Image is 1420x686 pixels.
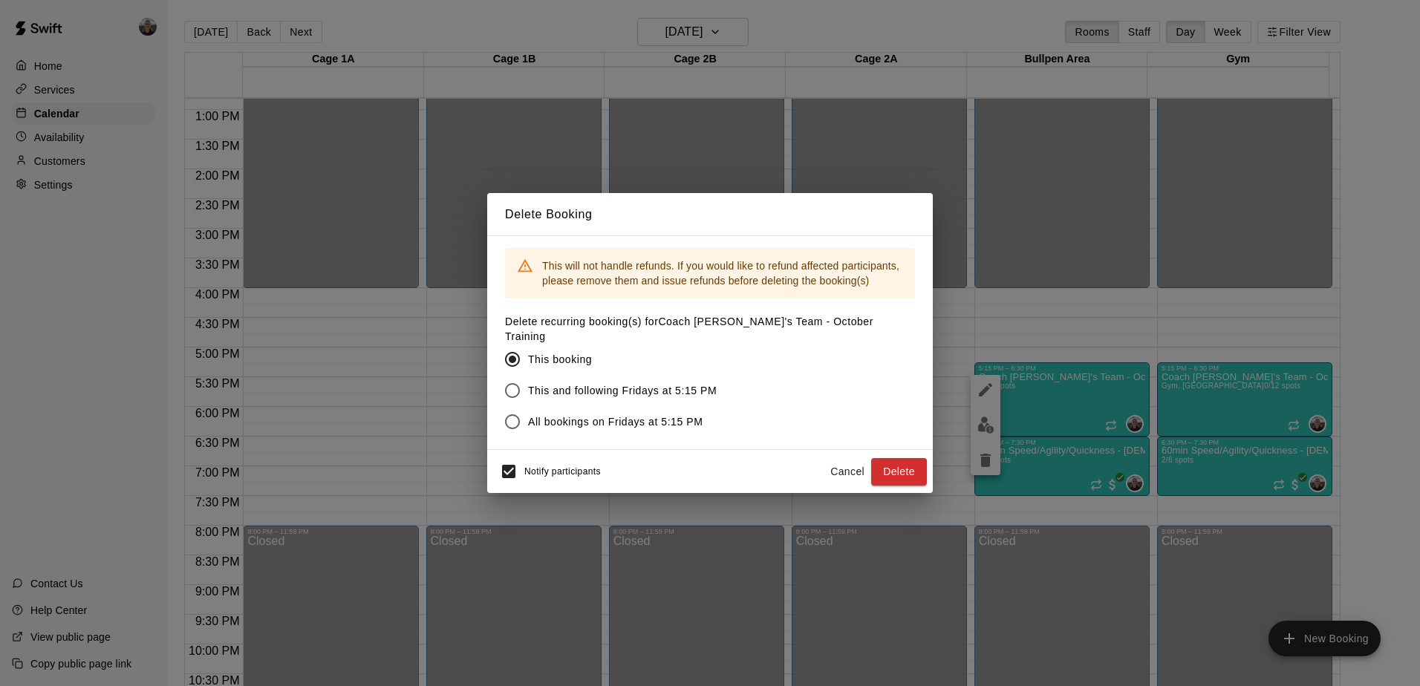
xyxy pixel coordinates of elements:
[871,458,927,486] button: Delete
[528,414,703,430] span: All bookings on Fridays at 5:15 PM
[524,467,601,477] span: Notify participants
[505,314,915,344] label: Delete recurring booking(s) for Coach [PERSON_NAME]'s Team - October Training
[824,458,871,486] button: Cancel
[542,252,903,294] div: This will not handle refunds. If you would like to refund affected participants, please remove th...
[528,383,717,399] span: This and following Fridays at 5:15 PM
[487,193,933,236] h2: Delete Booking
[528,352,592,367] span: This booking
